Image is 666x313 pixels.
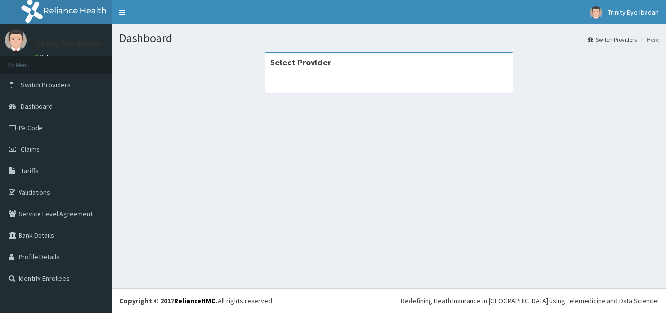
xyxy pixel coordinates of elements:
span: Dashboard [21,102,53,111]
footer: All rights reserved. [112,288,666,313]
div: Redefining Heath Insurance in [GEOGRAPHIC_DATA] using Telemedicine and Data Science! [401,296,659,306]
a: RelianceHMO [174,296,216,305]
img: User Image [590,6,602,19]
span: Tariffs [21,167,39,175]
h1: Dashboard [119,32,659,44]
strong: Copyright © 2017 . [119,296,218,305]
p: Trinity Eye Ibadan [34,40,102,48]
li: Here [638,35,659,43]
a: Switch Providers [588,35,637,43]
img: User Image [5,29,27,51]
span: Trinity Eye Ibadan [608,8,659,17]
span: Claims [21,145,40,154]
a: Online [34,53,58,60]
span: Switch Providers [21,81,71,89]
strong: Select Provider [270,57,331,68]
